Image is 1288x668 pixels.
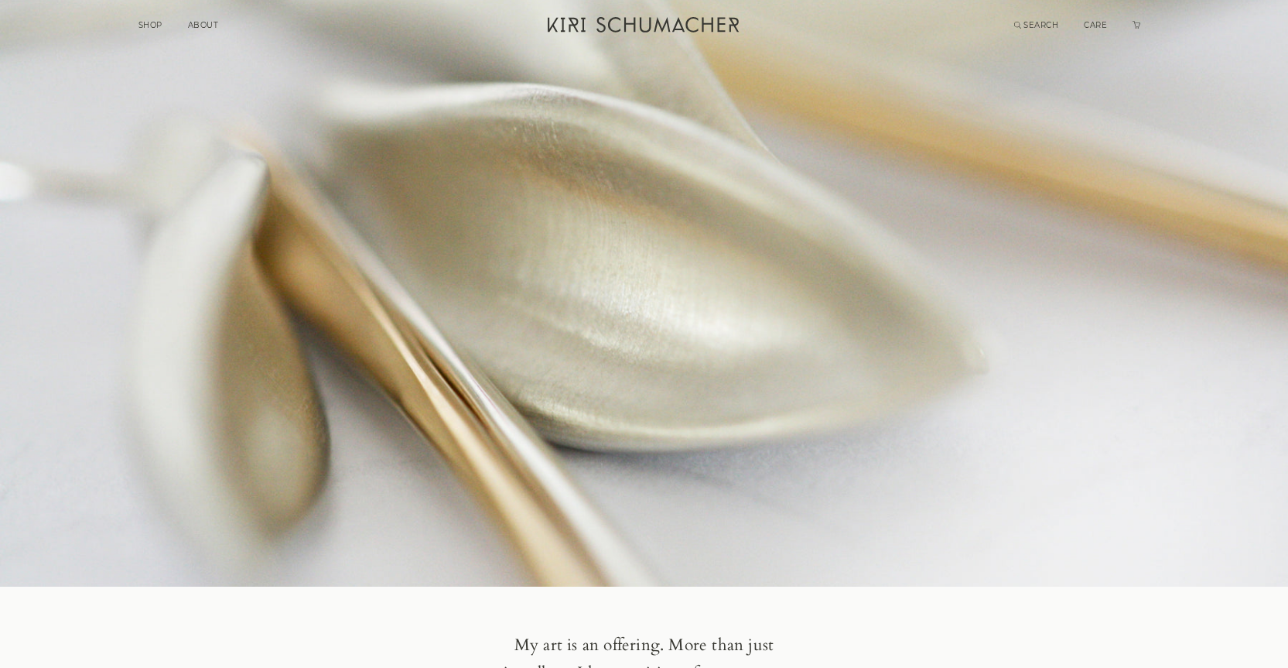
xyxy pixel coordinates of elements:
[514,634,664,656] span: My art is an offering.
[1084,20,1107,30] a: CARE
[1014,20,1059,30] a: Search
[538,8,751,46] a: Kiri Schumacher Home
[1133,20,1151,30] a: Cart
[1023,20,1058,30] span: SEARCH
[138,20,162,30] a: SHOP
[188,20,219,30] a: ABOUT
